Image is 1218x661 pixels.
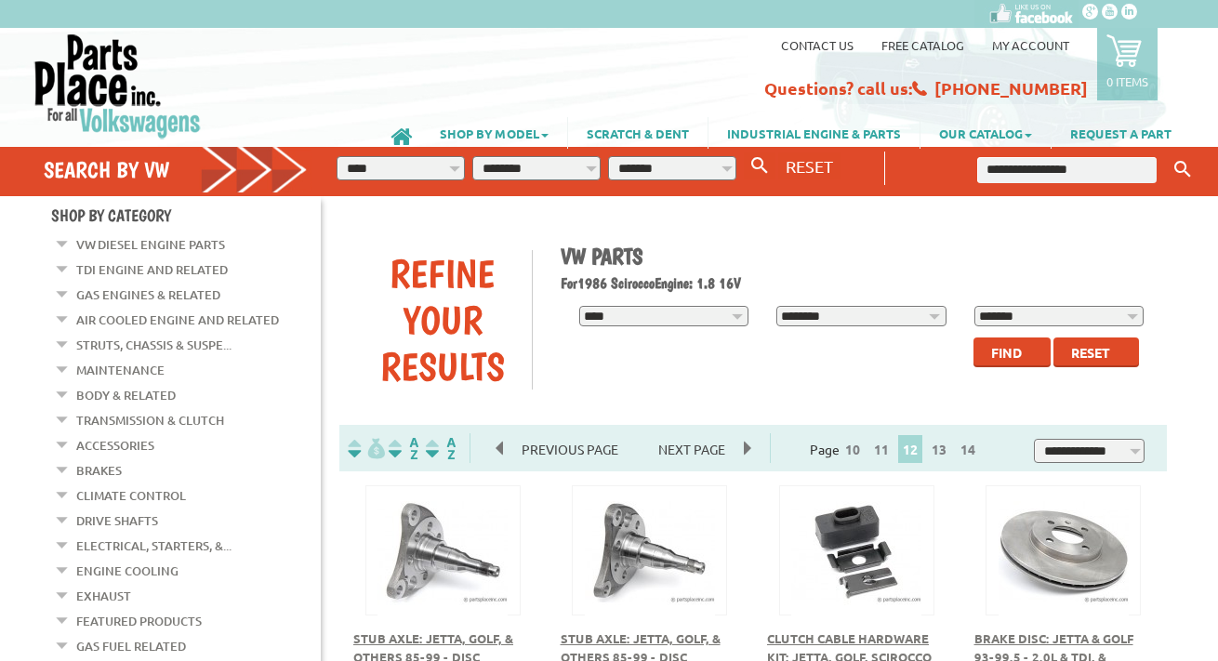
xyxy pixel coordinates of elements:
[786,156,833,176] span: RESET
[1053,337,1139,367] button: Reset
[76,458,122,483] a: Brakes
[1106,73,1148,89] p: 0 items
[927,441,951,457] a: 13
[503,435,637,463] span: Previous Page
[385,438,422,459] img: Sort by Headline
[421,117,567,149] a: SHOP BY MODEL
[708,117,920,149] a: INDUSTRIAL ENGINE & PARTS
[561,274,577,292] span: For
[869,441,894,457] a: 11
[353,250,532,390] div: Refine Your Results
[881,37,964,53] a: Free Catalog
[1071,344,1110,361] span: Reset
[841,441,865,457] a: 10
[76,534,232,558] a: Electrical, Starters, &...
[422,438,459,459] img: Sort by Sales Rank
[76,509,158,533] a: Drive Shafts
[744,152,775,179] button: Search By VW...
[956,441,980,457] a: 14
[898,435,922,463] span: 12
[76,383,176,407] a: Body & Related
[33,33,203,139] img: Parts Place Inc!
[640,441,744,457] a: Next Page
[561,243,1154,270] h1: VW Parts
[76,634,186,658] a: Gas Fuel Related
[568,117,708,149] a: SCRATCH & DENT
[991,344,1022,361] span: Find
[76,333,232,357] a: Struts, Chassis & Suspe...
[76,584,131,608] a: Exhaust
[973,337,1051,367] button: Find
[76,408,224,432] a: Transmission & Clutch
[770,433,1021,463] div: Page
[51,205,321,225] h4: Shop By Category
[44,156,308,183] h4: Search by VW
[496,441,640,457] a: Previous Page
[640,435,744,463] span: Next Page
[778,152,841,179] button: RESET
[781,37,854,53] a: Contact us
[76,258,228,282] a: TDI Engine and Related
[1169,154,1197,185] button: Keyword Search
[1052,117,1190,149] a: REQUEST A PART
[920,117,1051,149] a: OUR CATALOG
[76,609,202,633] a: Featured Products
[348,438,385,459] img: filterpricelow.svg
[1097,28,1158,100] a: 0 items
[76,559,179,583] a: Engine Cooling
[655,274,741,292] span: Engine: 1.8 16V
[76,232,225,257] a: VW Diesel Engine Parts
[76,433,154,457] a: Accessories
[992,37,1069,53] a: My Account
[76,358,165,382] a: Maintenance
[76,308,279,332] a: Air Cooled Engine and Related
[76,483,186,508] a: Climate Control
[561,274,1154,292] h2: 1986 Scirocco
[76,283,220,307] a: Gas Engines & Related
